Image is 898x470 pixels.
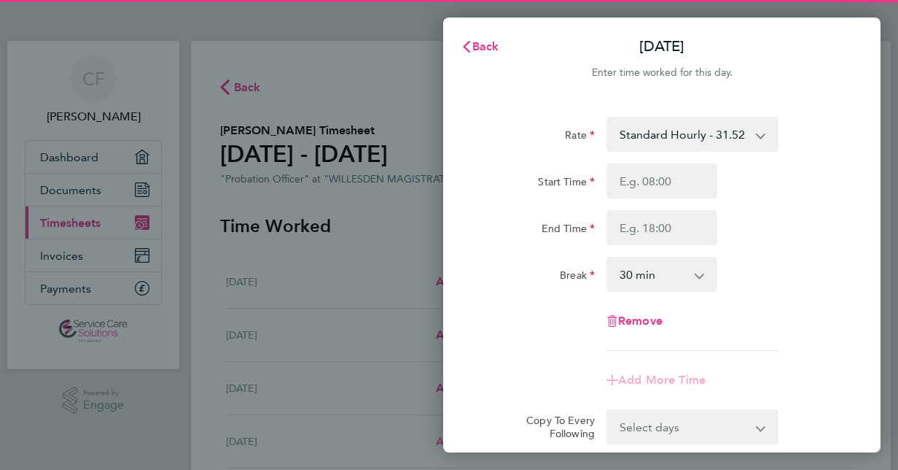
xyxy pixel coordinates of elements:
[639,36,684,57] p: [DATE]
[606,210,717,245] input: E.g. 18:00
[606,163,717,199] input: E.g. 08:00
[565,128,595,146] label: Rate
[538,175,595,193] label: Start Time
[515,414,595,440] label: Copy To Every Following
[446,32,514,61] button: Back
[542,222,595,239] label: End Time
[472,39,499,53] span: Back
[560,269,595,286] label: Break
[443,64,881,82] div: Enter time worked for this day.
[618,314,663,328] span: Remove
[606,315,663,327] button: Remove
